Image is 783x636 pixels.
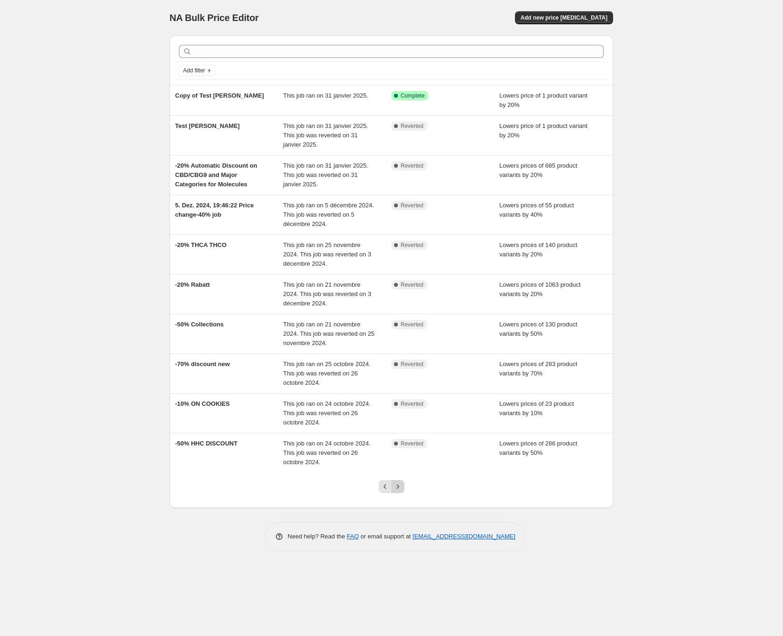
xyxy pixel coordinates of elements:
a: FAQ [347,533,359,540]
span: Lowers price of 1 product variant by 20% [500,92,588,108]
span: Reverted [401,122,423,130]
span: Lowers prices of 283 product variants by 70% [500,360,578,377]
span: Reverted [401,321,423,328]
span: This job ran on 24 octobre 2024. This job was reverted on 26 octobre 2024. [283,400,371,426]
span: Reverted [401,400,423,408]
span: -50% HHC DISCOUNT [175,440,238,447]
span: This job ran on 25 octobre 2024. This job was reverted on 26 octobre 2024. [283,360,371,386]
span: Lowers prices of 23 product variants by 10% [500,400,574,417]
span: Lowers prices of 130 product variants by 50% [500,321,578,337]
span: Lowers prices of 55 product variants by 40% [500,202,574,218]
span: NA Bulk Price Editor [169,13,259,23]
nav: Pagination [379,480,404,493]
span: Reverted [401,360,423,368]
button: Next [391,480,404,493]
span: Reverted [401,202,423,209]
span: Add new price [MEDICAL_DATA] [521,14,607,21]
span: or email support at [359,533,413,540]
span: Lowers prices of 140 product variants by 20% [500,241,578,258]
span: This job ran on 21 novembre 2024. This job was reverted on 3 décembre 2024. [283,281,371,307]
span: Need help? Read the [288,533,347,540]
a: [EMAIL_ADDRESS][DOMAIN_NAME] [413,533,515,540]
span: -20% Rabatt [175,281,210,288]
span: Complete [401,92,424,99]
span: Lowers prices of 286 product variants by 50% [500,440,578,456]
span: This job ran on 24 octobre 2024. This job was reverted on 26 octobre 2024. [283,440,371,466]
span: This job ran on 25 novembre 2024. This job was reverted on 3 décembre 2024. [283,241,371,267]
span: -20% Automatic Discount on CBD/CBG9 and Major Categories for Molecules [175,162,257,188]
span: This job ran on 31 janvier 2025. This job was reverted on 31 janvier 2025. [283,122,368,148]
span: This job ran on 31 janvier 2025. [283,92,368,99]
span: This job ran on 31 janvier 2025. This job was reverted on 31 janvier 2025. [283,162,368,188]
span: -10% ON COOKIES [175,400,230,407]
span: This job ran on 21 novembre 2024. This job was reverted on 25 novembre 2024. [283,321,375,346]
span: Copy of Test [PERSON_NAME] [175,92,264,99]
span: -20% THCA THCO [175,241,226,248]
span: -50% Collections [175,321,224,328]
span: Reverted [401,162,423,170]
span: Reverted [401,281,423,289]
span: Add filter [183,67,205,74]
span: Test [PERSON_NAME] [175,122,240,129]
button: Add new price [MEDICAL_DATA] [515,11,613,24]
span: Reverted [401,440,423,447]
span: Reverted [401,241,423,249]
span: Lowers prices of 685 product variants by 20% [500,162,578,178]
button: Add filter [179,65,216,76]
span: Lowers price of 1 product variant by 20% [500,122,588,139]
button: Previous [379,480,392,493]
span: This job ran on 5 décembre 2024. This job was reverted on 5 décembre 2024. [283,202,374,227]
span: Lowers prices of 1063 product variants by 20% [500,281,581,297]
span: 5. Dez. 2024, 19:46:22 Price change-40% job [175,202,254,218]
span: -70% discount new [175,360,230,367]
